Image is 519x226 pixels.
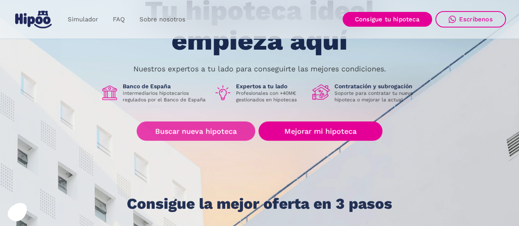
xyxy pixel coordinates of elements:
[459,16,493,23] div: Escríbenos
[137,121,255,141] a: Buscar nueva hipoteca
[133,66,386,72] p: Nuestros expertos a tu lado para conseguirte las mejores condiciones.
[258,121,382,141] a: Mejorar mi hipoteca
[236,90,306,103] p: Profesionales con +40M€ gestionados en hipotecas
[334,90,419,103] p: Soporte para contratar tu nueva hipoteca o mejorar la actual
[435,11,506,27] a: Escríbenos
[236,82,306,90] h1: Expertos a tu lado
[105,11,132,27] a: FAQ
[127,196,392,212] h1: Consigue la mejor oferta en 3 pasos
[123,82,207,90] h1: Banco de España
[334,82,419,90] h1: Contratación y subrogación
[132,11,193,27] a: Sobre nosotros
[14,7,54,32] a: home
[343,12,432,27] a: Consigue tu hipoteca
[60,11,105,27] a: Simulador
[123,90,207,103] p: Intermediarios hipotecarios regulados por el Banco de España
